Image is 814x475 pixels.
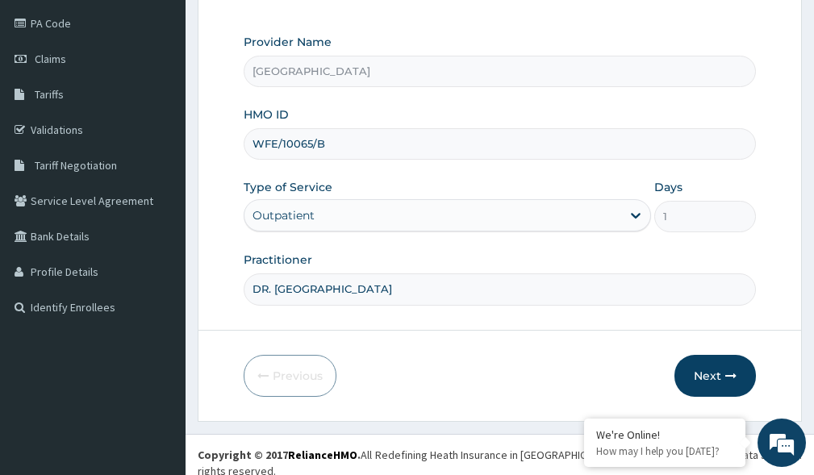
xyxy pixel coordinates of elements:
label: Days [654,179,683,195]
p: How may I help you today? [596,444,733,458]
span: Claims [35,52,66,66]
input: Enter HMO ID [244,128,756,160]
label: Provider Name [244,34,332,50]
a: RelianceHMO [288,448,357,462]
label: Practitioner [244,252,312,268]
div: We're Online! [596,427,733,442]
label: HMO ID [244,106,289,123]
strong: Copyright © 2017 . [198,448,361,462]
span: Tariff Negotiation [35,158,117,173]
button: Next [674,355,756,397]
label: Type of Service [244,179,332,195]
button: Previous [244,355,336,397]
input: Enter Name [244,273,756,305]
span: Tariffs [35,87,64,102]
div: Outpatient [253,207,315,223]
div: Redefining Heath Insurance in [GEOGRAPHIC_DATA] using Telemedicine and Data Science! [375,447,802,463]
